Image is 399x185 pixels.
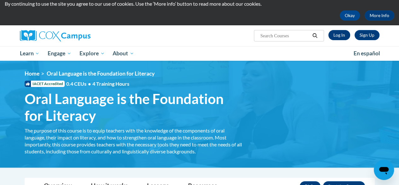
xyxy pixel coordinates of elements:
button: Search [310,32,320,40]
iframe: Button to launch messaging window [374,160,394,180]
img: Cox Campus [20,30,91,41]
div: The purpose of this course is to equip teachers with the knowledge of the components of oral lang... [25,127,242,155]
span: 0.4 CEUs [66,80,129,87]
a: Engage [44,46,75,61]
span: Engage [48,50,71,57]
a: More Info [365,10,394,21]
span: About [113,50,134,57]
a: About [109,46,138,61]
button: Okay [340,10,360,21]
p: By continuing to use the site you agree to our use of cookies. Use the ‘More info’ button to read... [5,0,394,7]
div: Main menu [15,46,384,61]
span: Oral Language is the Foundation for Literacy [47,70,155,77]
a: Register [355,30,379,40]
span: Oral Language is the Foundation for Literacy [25,90,242,124]
span: 4 Training Hours [92,81,129,87]
span: Learn [20,50,39,57]
span: • [88,81,91,87]
span: En español [354,50,380,57]
a: Cox Campus [20,30,133,41]
a: Explore [75,46,109,61]
a: Home [25,70,39,77]
span: IACET Accredited [25,81,65,87]
a: En español [349,47,384,60]
a: Learn [16,46,44,61]
a: Log In [328,30,350,40]
span: Explore [79,50,105,57]
input: Search Courses [260,32,310,40]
